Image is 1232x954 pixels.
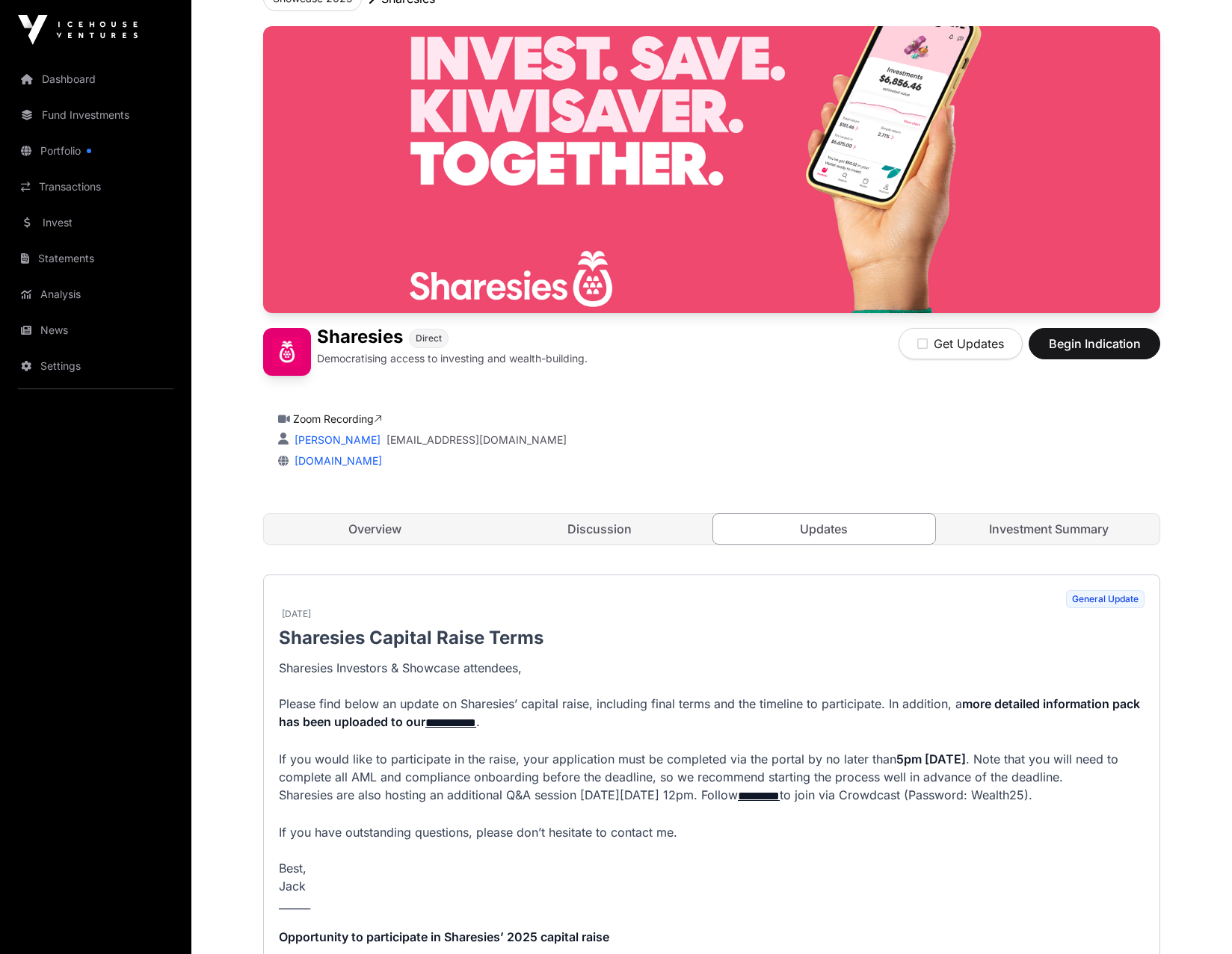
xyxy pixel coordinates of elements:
a: News [12,314,179,347]
a: Begin Indication [1029,343,1160,358]
img: Sharesies [263,328,311,376]
span: General Update [1066,590,1145,608]
span: Direct [416,332,442,344]
strong: Opportunity to participate in Sharesies’ 2025 capital raise [279,929,609,944]
span: [DATE] [282,608,311,620]
p: Democratising access to investing and wealth-building. [317,351,588,366]
img: Icehouse Ventures Logo [18,15,138,45]
a: Investment Summary [938,514,1160,544]
p: Sharesies Investors & Showcase attendees, Please find below an update on Sharesies’ capital raise... [279,659,1145,913]
strong: 5pm [DATE] [896,752,966,766]
a: Zoom Recording [293,412,382,425]
a: Overview [264,514,486,544]
a: Fund Investments [12,99,179,131]
a: Settings [12,350,179,382]
button: Begin Indication [1029,328,1160,359]
p: Sharesies Capital Raise Terms [279,626,1145,650]
a: Statements [12,242,179,275]
a: Portfolio [12,134,179,167]
nav: Tabs [264,514,1159,544]
a: Invest [12,206,179,239]
a: Updates [712,513,936,545]
a: [EMAIL_ADDRESS][DOMAIN_NAME] [386,433,567,447]
h1: Sharesies [317,328,403,348]
a: Transactions [12,170,179,203]
a: Analysis [12,278,179,311]
a: [DOMAIN_NAME] [289,454,382,467]
img: Sharesies [263,26,1160,313]
a: [PERSON_NAME] [292,433,381,446]
button: Get Updates [899,328,1023,359]
a: Dashboard [12,63,179,96]
iframe: Chat Widget [1157,882,1232,954]
a: Discussion [489,514,711,544]
span: Begin Indication [1047,335,1142,353]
